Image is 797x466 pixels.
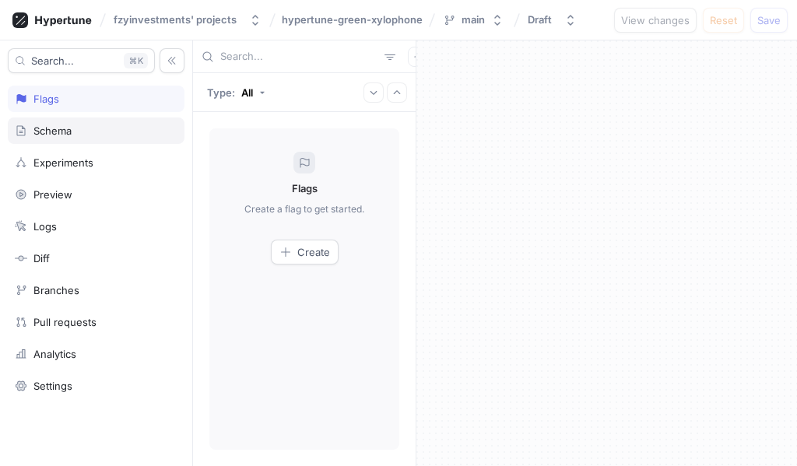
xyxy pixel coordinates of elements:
[521,7,583,33] button: Draft
[202,79,271,106] button: Type: All
[33,252,50,265] div: Diff
[703,8,744,33] button: Reset
[244,202,364,216] p: Create a flag to get started.
[528,13,552,26] div: Draft
[292,181,318,197] p: Flags
[271,240,339,265] button: Create
[33,156,93,169] div: Experiments
[124,53,148,68] div: K
[750,8,788,33] button: Save
[31,56,74,65] span: Search...
[33,316,97,328] div: Pull requests
[621,16,690,25] span: View changes
[614,8,697,33] button: View changes
[33,93,59,105] div: Flags
[33,380,72,392] div: Settings
[107,7,268,33] button: fzyinvestments' projects
[282,14,423,25] span: hypertune-green-xylophone
[387,82,407,103] button: Collapse all
[710,16,737,25] span: Reset
[33,220,57,233] div: Logs
[33,188,72,201] div: Preview
[437,7,510,33] button: main
[462,13,485,26] div: main
[8,48,155,73] button: Search...K
[297,247,330,257] span: Create
[207,86,235,99] p: Type:
[33,284,79,296] div: Branches
[114,13,237,26] div: fzyinvestments' projects
[33,124,72,137] div: Schema
[241,86,253,99] div: All
[33,348,76,360] div: Analytics
[757,16,781,25] span: Save
[363,82,384,103] button: Expand all
[220,49,378,65] input: Search...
